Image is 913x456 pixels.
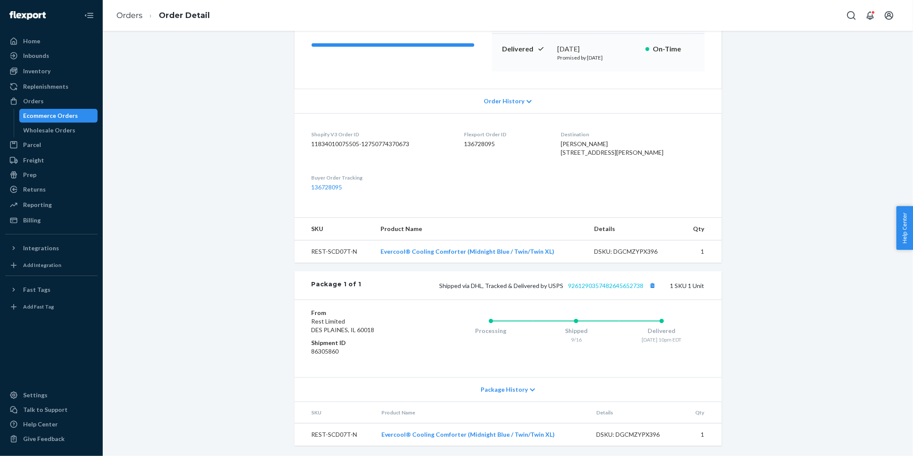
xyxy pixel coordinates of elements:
a: Ecommerce Orders [19,109,98,123]
span: Order History [484,97,524,105]
div: 1 SKU 1 Unit [361,280,704,291]
div: DSKU: DGCMZYPX396 [594,247,675,256]
a: Order Detail [159,11,210,20]
a: Help Center [5,417,98,431]
div: Returns [23,185,46,194]
div: Billing [23,216,41,225]
div: Fast Tags [23,285,51,294]
p: Promised by [DATE] [558,54,639,61]
span: Package History [481,385,528,394]
div: Add Integration [23,261,61,269]
button: Fast Tags [5,283,98,297]
button: Copy tracking number [647,280,658,291]
button: Open notifications [862,7,879,24]
div: Processing [448,327,534,335]
button: Open account menu [880,7,898,24]
div: Freight [23,156,44,165]
a: Inbounds [5,49,98,63]
div: Add Fast Tag [23,303,54,310]
th: Details [587,218,681,240]
a: Home [5,34,98,48]
div: [DATE] [558,44,639,54]
span: [PERSON_NAME] [STREET_ADDRESS][PERSON_NAME] [561,140,663,156]
a: Inventory [5,64,98,78]
a: Talk to Support [5,403,98,417]
dt: Flexport Order ID [464,131,547,138]
div: Package 1 of 1 [312,280,362,291]
a: Evercool® Cooling Comforter (Midnight Blue / Twin/Twin XL) [381,248,554,255]
th: SKU [294,402,375,423]
ol: breadcrumbs [110,3,217,28]
p: Delivered [502,44,551,54]
div: DSKU: DGCMZYPX396 [597,430,677,439]
button: Give Feedback [5,432,98,446]
td: 1 [681,240,721,263]
p: On-Time [653,44,694,54]
a: Settings [5,388,98,402]
a: Wholesale Orders [19,123,98,137]
td: REST-SCD07T-N [294,423,375,446]
button: Help Center [896,206,913,250]
div: Replenishments [23,82,68,91]
dt: From [312,309,414,317]
th: Qty [681,218,721,240]
span: Rest Limited DES PLAINES, IL 60018 [312,318,375,333]
button: Open Search Box [843,7,860,24]
dt: Buyer Order Tracking [312,174,450,181]
a: Evercool® Cooling Comforter (Midnight Blue / Twin/Twin XL) [381,431,555,438]
a: Replenishments [5,80,98,93]
dd: 136728095 [464,140,547,148]
a: Orders [116,11,143,20]
div: Shipped [533,327,619,335]
div: 9/16 [533,336,619,343]
th: Product Name [374,218,587,240]
a: Billing [5,213,98,227]
div: Orders [23,97,44,105]
div: Home [23,37,40,45]
div: Ecommerce Orders [24,111,78,120]
div: Reporting [23,201,52,209]
a: Prep [5,168,98,182]
th: Qty [684,402,721,423]
a: Returns [5,183,98,196]
div: Prep [23,171,36,179]
div: Give Feedback [23,435,65,443]
dt: Shopify V3 Order ID [312,131,450,138]
img: Flexport logo [9,11,46,20]
td: REST-SCD07T-N [294,240,374,263]
dt: Destination [561,131,704,138]
dd: 11834010075505-12750774370673 [312,140,450,148]
a: 136728095 [312,183,342,191]
td: 1 [684,423,721,446]
div: Wholesale Orders [24,126,76,135]
div: [DATE] 10pm EDT [619,336,705,343]
div: Integrations [23,244,59,252]
a: Add Integration [5,258,98,272]
a: Orders [5,94,98,108]
dd: 86305860 [312,347,414,356]
th: SKU [294,218,374,240]
div: Inventory [23,67,51,75]
div: Help Center [23,420,58,429]
a: Parcel [5,138,98,152]
div: Inbounds [23,51,49,60]
div: Settings [23,391,48,399]
a: Add Fast Tag [5,300,98,314]
dt: Shipment ID [312,339,414,347]
th: Details [590,402,684,423]
a: Freight [5,153,98,167]
button: Integrations [5,241,98,255]
span: Shipped via DHL, Tracked & Delivered by USPS [440,282,658,289]
div: Parcel [23,141,41,149]
button: Close Navigation [80,7,98,24]
th: Product Name [375,402,590,423]
div: Talk to Support [23,405,68,414]
a: Reporting [5,198,98,212]
a: 9261290357482645652738 [568,282,644,289]
div: Delivered [619,327,705,335]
